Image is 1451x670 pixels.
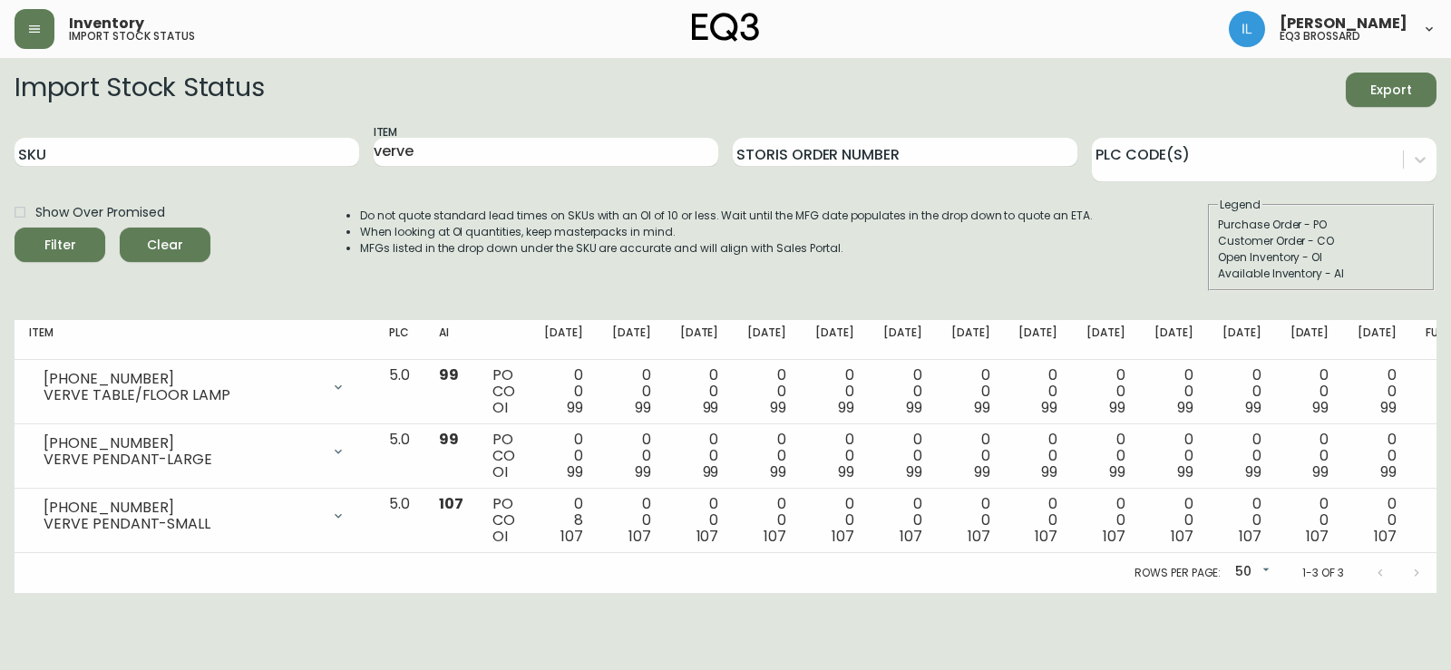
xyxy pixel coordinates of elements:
[1239,526,1261,547] span: 107
[1290,367,1329,416] div: 0 0
[492,496,515,545] div: PO CO
[1218,217,1425,233] div: Purchase Order - PO
[1072,320,1140,360] th: [DATE]
[883,496,922,545] div: 0 0
[1290,496,1329,545] div: 0 0
[974,397,990,418] span: 99
[1245,461,1261,482] span: 99
[1086,367,1125,416] div: 0 0
[44,516,320,532] div: VERVE PENDANT-SMALL
[747,496,786,545] div: 0 0
[747,432,786,481] div: 0 0
[815,367,854,416] div: 0 0
[696,526,719,547] span: 107
[44,234,76,257] div: Filter
[635,397,651,418] span: 99
[544,432,583,481] div: 0 0
[1312,397,1329,418] span: 99
[1280,16,1407,31] span: [PERSON_NAME]
[360,208,1093,224] li: Do not quote standard lead times on SKUs with an OI of 10 or less. Wait until the MFG date popula...
[612,432,651,481] div: 0 0
[69,16,144,31] span: Inventory
[951,432,990,481] div: 0 0
[883,367,922,416] div: 0 0
[1154,432,1193,481] div: 0 0
[1109,397,1125,418] span: 99
[1306,526,1329,547] span: 107
[680,496,719,545] div: 0 0
[1177,397,1193,418] span: 99
[544,496,583,545] div: 0 8
[1358,432,1397,481] div: 0 0
[492,432,515,481] div: PO CO
[567,461,583,482] span: 99
[1218,266,1425,282] div: Available Inventory - AI
[29,432,360,471] div: [PHONE_NUMBER]VERVE PENDANT-LARGE
[1103,526,1125,547] span: 107
[439,364,459,385] span: 99
[1109,461,1125,482] span: 99
[666,320,734,360] th: [DATE]
[439,493,463,514] span: 107
[1004,320,1072,360] th: [DATE]
[1208,320,1276,360] th: [DATE]
[29,496,360,536] div: [PHONE_NUMBER]VERVE PENDANT-SMALL
[1177,461,1193,482] span: 99
[530,320,598,360] th: [DATE]
[1222,496,1261,545] div: 0 0
[1228,558,1273,587] div: 50
[134,234,196,257] span: Clear
[1086,432,1125,481] div: 0 0
[680,367,719,416] div: 0 0
[1380,461,1397,482] span: 99
[44,452,320,468] div: VERVE PENDANT-LARGE
[1035,526,1057,547] span: 107
[360,240,1093,257] li: MFGs listed in the drop down under the SKU are accurate and will align with Sales Portal.
[1290,432,1329,481] div: 0 0
[838,461,854,482] span: 99
[635,461,651,482] span: 99
[1358,367,1397,416] div: 0 0
[598,320,666,360] th: [DATE]
[703,397,719,418] span: 99
[1154,496,1193,545] div: 0 0
[883,432,922,481] div: 0 0
[424,320,478,360] th: AI
[1218,197,1262,213] legend: Legend
[492,526,508,547] span: OI
[680,432,719,481] div: 0 0
[1086,496,1125,545] div: 0 0
[1343,320,1411,360] th: [DATE]
[1222,432,1261,481] div: 0 0
[1358,496,1397,545] div: 0 0
[764,526,786,547] span: 107
[747,367,786,416] div: 0 0
[1218,249,1425,266] div: Open Inventory - OI
[612,496,651,545] div: 0 0
[15,73,264,107] h2: Import Stock Status
[44,371,320,387] div: [PHONE_NUMBER]
[492,461,508,482] span: OI
[703,461,719,482] span: 99
[1018,367,1057,416] div: 0 0
[1018,432,1057,481] div: 0 0
[439,429,459,450] span: 99
[69,31,195,42] h5: import stock status
[906,397,922,418] span: 99
[492,397,508,418] span: OI
[770,461,786,482] span: 99
[628,526,651,547] span: 107
[1302,565,1344,581] p: 1-3 of 3
[815,496,854,545] div: 0 0
[937,320,1005,360] th: [DATE]
[801,320,869,360] th: [DATE]
[1041,397,1057,418] span: 99
[951,496,990,545] div: 0 0
[120,228,210,262] button: Clear
[375,424,424,489] td: 5.0
[1312,461,1329,482] span: 99
[1135,565,1221,581] p: Rows per page:
[1218,233,1425,249] div: Customer Order - CO
[1380,397,1397,418] span: 99
[1276,320,1344,360] th: [DATE]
